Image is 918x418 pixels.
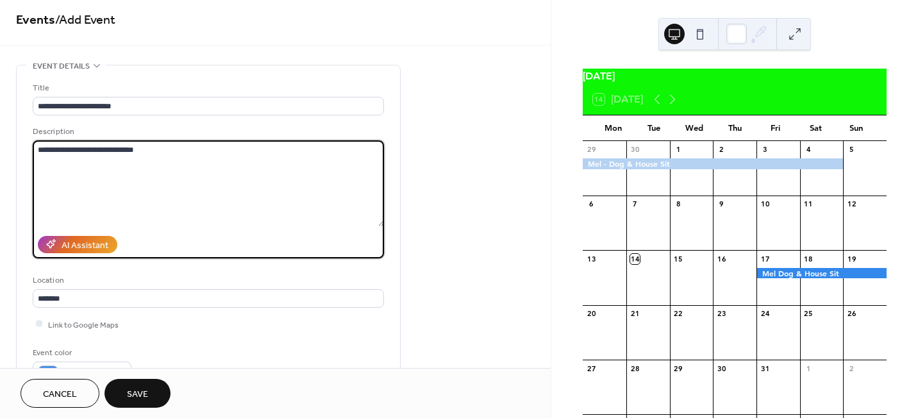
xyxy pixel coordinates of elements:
[587,145,596,155] div: 29
[63,365,111,378] span: #4A90E2FF
[715,115,755,141] div: Thu
[847,199,856,209] div: 12
[127,388,148,401] span: Save
[630,145,640,155] div: 30
[717,364,726,373] div: 30
[717,309,726,319] div: 23
[804,254,814,263] div: 18
[33,346,129,360] div: Event color
[760,145,770,155] div: 3
[847,254,856,263] div: 19
[674,115,714,141] div: Wed
[62,238,108,252] div: AI Assistant
[674,254,683,263] div: 15
[674,145,683,155] div: 1
[33,274,381,287] div: Location
[38,236,117,253] button: AI Assistant
[755,115,796,141] div: Fri
[55,8,115,33] span: / Add Event
[717,199,726,209] div: 9
[43,388,77,401] span: Cancel
[587,309,596,319] div: 20
[21,379,99,408] button: Cancel
[593,115,633,141] div: Mon
[583,158,843,169] div: Mel - Dog & House Sit
[847,364,856,373] div: 2
[804,145,814,155] div: 4
[847,145,856,155] div: 5
[804,364,814,373] div: 1
[33,81,381,95] div: Title
[33,60,90,73] span: Event details
[804,309,814,319] div: 25
[760,309,770,319] div: 24
[630,364,640,373] div: 28
[760,364,770,373] div: 31
[630,254,640,263] div: 14
[804,199,814,209] div: 11
[674,309,683,319] div: 22
[847,309,856,319] div: 26
[760,254,770,263] div: 17
[836,115,876,141] div: Sun
[583,69,887,84] div: [DATE]
[796,115,836,141] div: Sat
[674,199,683,209] div: 8
[33,125,381,138] div: Description
[587,364,596,373] div: 27
[756,268,887,279] div: Mel Dog & House Sit
[630,309,640,319] div: 21
[587,199,596,209] div: 6
[104,379,171,408] button: Save
[717,145,726,155] div: 2
[630,199,640,209] div: 7
[16,8,55,33] a: Events
[760,199,770,209] div: 10
[48,318,119,331] span: Link to Google Maps
[717,254,726,263] div: 16
[674,364,683,373] div: 29
[587,254,596,263] div: 13
[633,115,674,141] div: Tue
